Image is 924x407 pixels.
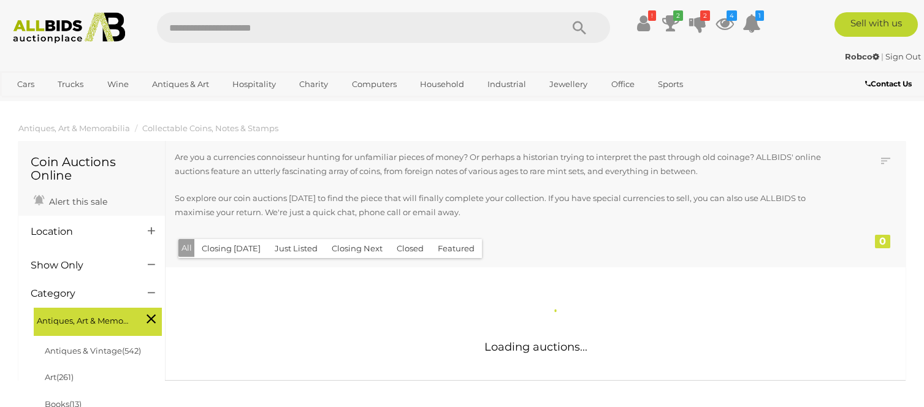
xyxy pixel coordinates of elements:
[484,340,587,354] span: Loading auctions...
[727,10,737,21] i: 4
[479,74,534,94] a: Industrial
[31,191,110,210] a: Alert this sale
[9,74,42,94] a: Cars
[9,95,112,115] a: [GEOGRAPHIC_DATA]
[18,123,130,133] a: Antiques, Art & Memorabilia
[175,191,827,220] p: So explore our coin auctions [DATE] to find the piece that will finally complete your collection....
[700,10,710,21] i: 2
[142,123,278,133] a: Collectable Coins, Notes & Stamps
[45,372,74,382] a: Art(261)
[56,372,74,382] span: (261)
[144,74,217,94] a: Antiques & Art
[31,226,129,237] h4: Location
[50,74,91,94] a: Trucks
[31,155,153,182] h1: Coin Auctions Online
[603,74,643,94] a: Office
[834,12,918,37] a: Sell with us
[122,346,141,356] span: (542)
[430,239,482,258] button: Featured
[267,239,325,258] button: Just Listed
[224,74,284,94] a: Hospitality
[716,12,734,34] a: 4
[194,239,268,258] button: Closing [DATE]
[635,12,653,34] a: !
[662,12,680,34] a: 2
[389,239,431,258] button: Closed
[845,51,879,61] strong: Robco
[7,12,132,44] img: Allbids.com.au
[45,346,141,356] a: Antiques & Vintage(542)
[673,10,683,21] i: 2
[549,12,610,43] button: Search
[743,12,761,34] a: 1
[689,12,707,34] a: 2
[865,79,912,88] b: Contact Us
[46,196,107,207] span: Alert this sale
[291,74,336,94] a: Charity
[344,74,405,94] a: Computers
[650,74,691,94] a: Sports
[99,74,137,94] a: Wine
[541,74,595,94] a: Jewellery
[755,10,764,21] i: 1
[885,51,921,61] a: Sign Out
[178,239,195,257] button: All
[31,288,129,299] h4: Category
[875,235,890,248] div: 0
[881,51,884,61] span: |
[37,311,129,328] span: Antiques, Art & Memorabilia
[31,260,129,271] h4: Show Only
[412,74,472,94] a: Household
[865,77,915,91] a: Contact Us
[175,150,827,179] p: Are you a currencies connoisseur hunting for unfamiliar pieces of money? Or perhaps a historian t...
[648,10,656,21] i: !
[845,51,881,61] a: Robco
[324,239,390,258] button: Closing Next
